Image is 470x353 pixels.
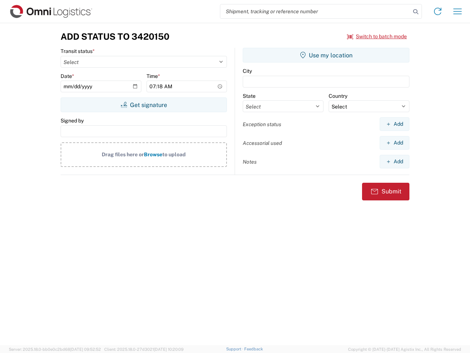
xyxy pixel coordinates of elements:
[9,347,101,352] span: Server: 2025.18.0-bb0e0c2bd68
[243,68,252,74] label: City
[61,117,84,124] label: Signed by
[243,158,257,165] label: Notes
[243,93,256,99] label: State
[61,97,227,112] button: Get signature
[243,140,282,146] label: Accessorial used
[348,346,461,353] span: Copyright © [DATE]-[DATE] Agistix Inc., All Rights Reserved
[61,48,95,54] label: Transit status
[243,48,409,63] button: Use my location
[347,31,407,43] button: Switch to batch mode
[104,347,184,352] span: Client: 2025.18.0-27d3021
[220,4,411,18] input: Shipment, tracking or reference number
[61,31,169,42] h3: Add Status to 3420150
[244,347,263,351] a: Feedback
[154,347,184,352] span: [DATE] 10:20:09
[226,347,245,351] a: Support
[380,155,409,168] button: Add
[102,151,144,157] span: Drag files here or
[243,121,281,128] label: Exception status
[162,151,186,157] span: to upload
[70,347,101,352] span: [DATE] 09:52:52
[329,93,347,99] label: Country
[380,117,409,131] button: Add
[147,73,160,79] label: Time
[61,73,74,79] label: Date
[144,151,162,157] span: Browse
[362,183,409,200] button: Submit
[380,136,409,150] button: Add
